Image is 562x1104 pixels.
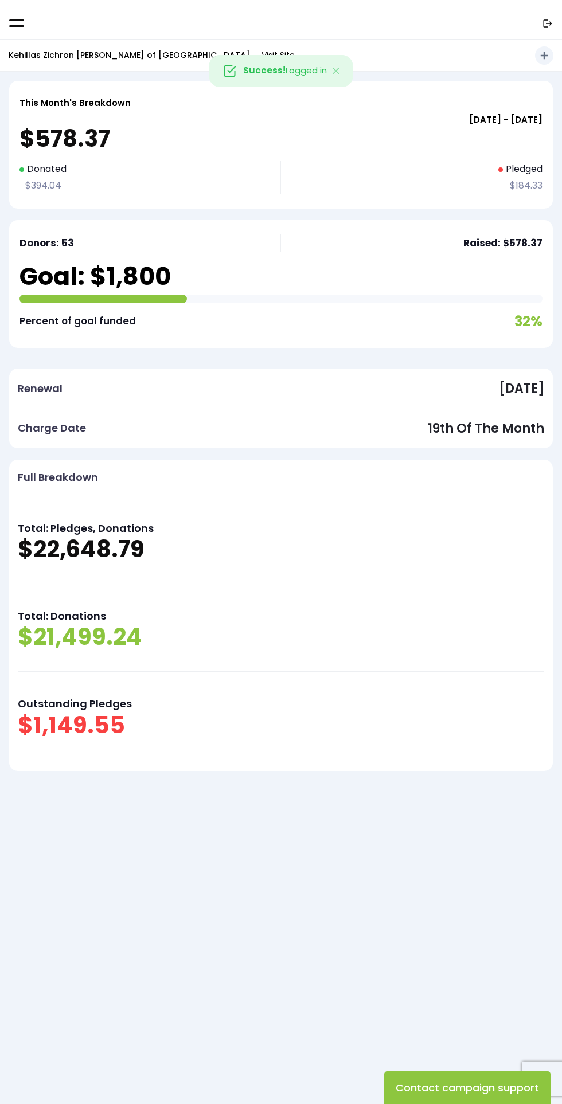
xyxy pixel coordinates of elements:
[19,95,131,111] p: This Month's Breakdown
[18,538,544,561] p: $22,648.79
[463,234,543,252] p: Raised: $578.37
[18,607,544,625] p: Total: Donations
[18,625,544,648] p: $21,499.24
[514,309,543,334] p: 32%
[18,519,544,538] p: Total: Pledges, Donations
[499,377,544,400] p: [DATE]
[535,46,553,65] button: add
[19,234,263,252] p: Donors: 53
[19,258,171,295] p: Goal: $1,800
[384,1071,551,1104] button: Contact campaign support
[18,419,86,437] p: Charge Date
[19,127,543,150] p: $578.37
[19,312,136,330] p: Percent of goal funded
[18,695,544,713] p: Outstanding Pledges
[209,55,353,87] div: Logged in
[19,112,543,127] p: [DATE] - [DATE]
[498,161,543,178] p: Pledged
[538,50,550,61] i: add
[243,64,286,76] strong: Success!
[19,178,263,194] p: $394.04
[18,379,63,398] p: Renewal
[9,48,250,62] p: Kehillas Zichron [PERSON_NAME] of [GEOGRAPHIC_DATA]
[18,468,98,487] p: Full Breakdown
[428,417,544,440] p: 19th of the month
[18,714,544,737] p: $1,149.55
[19,161,263,178] p: Donated
[504,178,543,194] p: $184.33
[319,56,353,87] button: Close
[256,44,300,66] a: Visit Site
